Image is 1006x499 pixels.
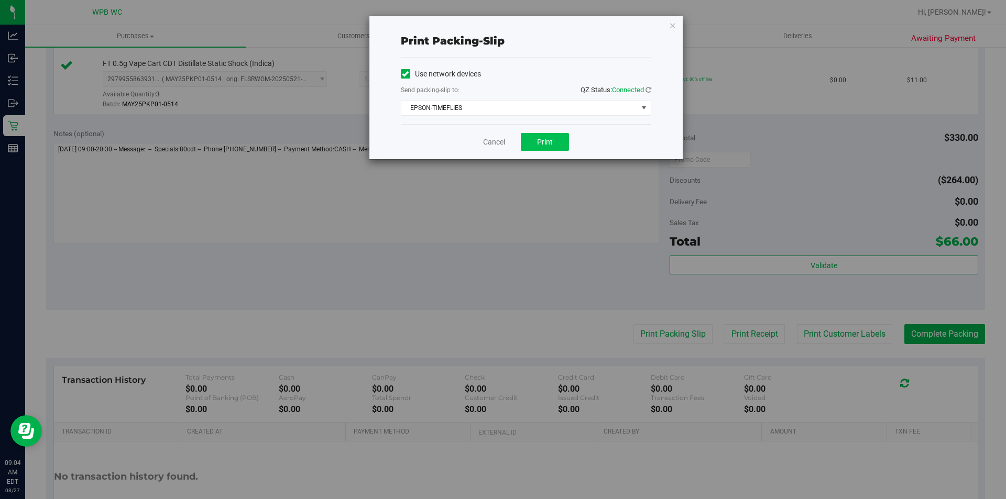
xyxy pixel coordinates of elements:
[401,101,638,115] span: EPSON-TIMEFLIES
[521,133,569,151] button: Print
[537,138,553,146] span: Print
[612,86,644,94] span: Connected
[483,137,505,148] a: Cancel
[401,35,505,47] span: Print packing-slip
[401,85,460,95] label: Send packing-slip to:
[637,101,650,115] span: select
[401,69,481,80] label: Use network devices
[10,415,42,447] iframe: Resource center
[581,86,651,94] span: QZ Status:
